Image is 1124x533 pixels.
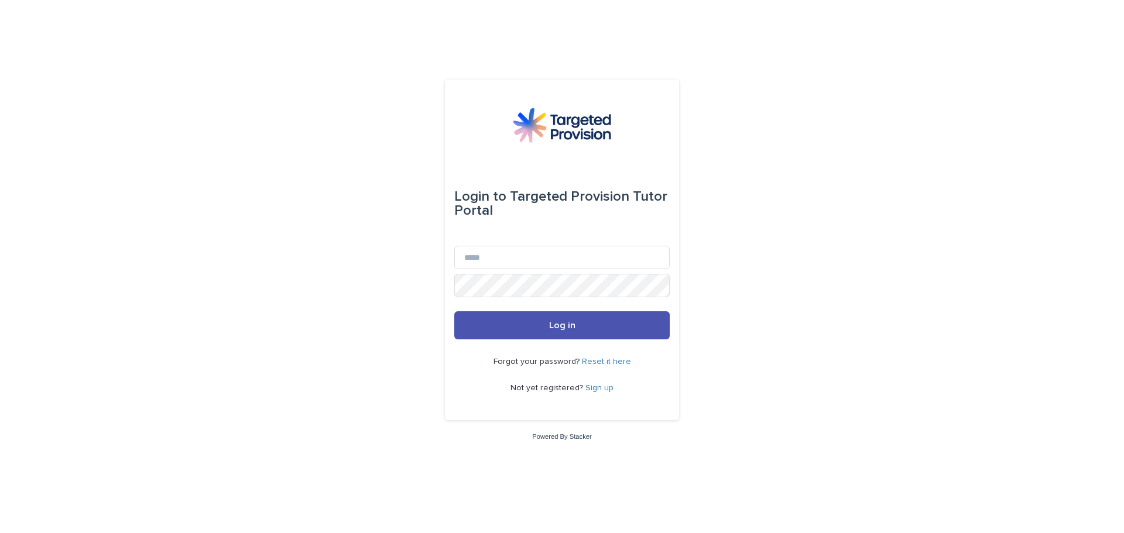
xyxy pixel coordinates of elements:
a: Reset it here [582,357,631,366]
button: Log in [454,311,670,339]
a: Sign up [585,384,614,392]
img: M5nRWzHhSzIhMunXDL62 [513,108,611,143]
span: Forgot your password? [494,357,582,366]
a: Powered By Stacker [532,433,591,440]
span: Not yet registered? [510,384,585,392]
div: Targeted Provision Tutor Portal [454,180,670,227]
span: Log in [549,321,575,330]
span: Login to [454,190,506,204]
